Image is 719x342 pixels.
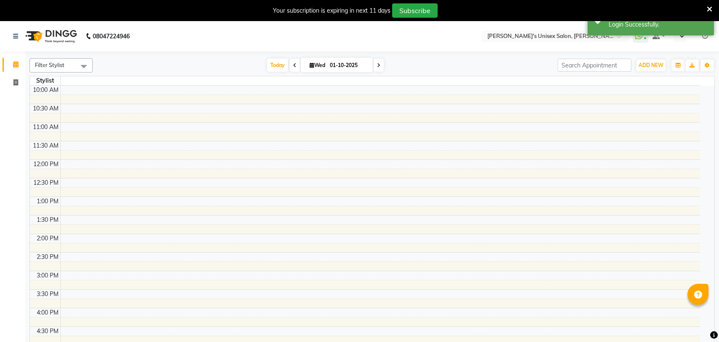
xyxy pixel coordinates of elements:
span: ADD NEW [639,62,663,68]
div: 4:30 PM [35,327,60,336]
div: 1:00 PM [35,197,60,206]
b: 08047224946 [93,24,130,48]
div: Stylist [30,76,60,85]
div: 10:00 AM [31,86,60,94]
div: 2:00 PM [35,234,60,243]
input: Search Appointment [558,59,631,72]
div: Login Successfully. [609,20,708,29]
div: 3:00 PM [35,271,60,280]
button: ADD NEW [636,59,666,71]
div: 3:30 PM [35,290,60,299]
div: 12:00 PM [32,160,60,169]
div: 12:30 PM [32,178,60,187]
div: 1:30 PM [35,215,60,224]
input: 2025-10-01 [327,59,369,72]
div: 2:30 PM [35,253,60,261]
span: Filter Stylist [35,62,64,68]
div: 10:30 AM [31,104,60,113]
img: logo [21,24,79,48]
span: Wed [307,62,327,68]
div: 11:00 AM [31,123,60,132]
div: 11:30 AM [31,141,60,150]
div: 4:00 PM [35,308,60,317]
span: Today [267,59,288,72]
div: Your subscription is expiring in next 11 days [273,6,390,15]
button: Subscribe [392,3,438,18]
